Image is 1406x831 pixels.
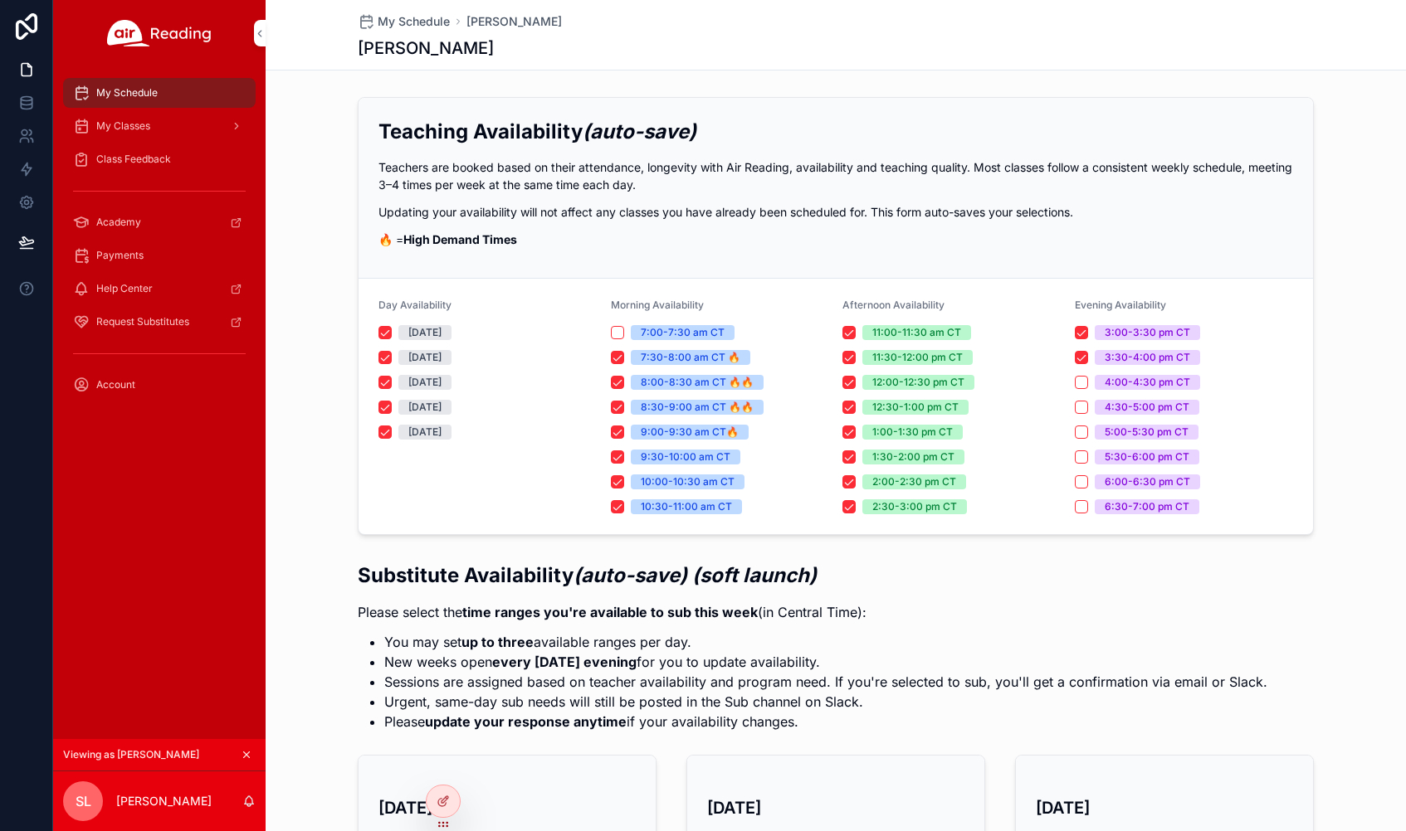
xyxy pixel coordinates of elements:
h3: [DATE] [1036,795,1293,820]
div: 3:30-4:00 pm CT [1105,350,1190,365]
div: 1:30-2:00 pm CT [872,450,954,464]
h3: [DATE] [707,795,964,820]
div: 9:00-9:30 am CT🔥 [641,425,739,440]
img: App logo [107,20,212,46]
span: My Schedule [378,13,450,30]
div: 2:00-2:30 pm CT [872,474,956,489]
div: 5:30-6:00 pm CT [1105,450,1189,464]
a: Request Substitutes [63,307,256,337]
span: Payments [96,249,144,262]
span: Morning Availability [611,299,704,311]
em: (auto-save) [583,119,696,143]
div: 10:30-11:00 am CT [641,499,732,514]
div: [DATE] [408,350,442,365]
a: My Classes [63,111,256,141]
h3: [DATE] [378,795,636,820]
div: scrollable content [53,66,266,421]
a: Academy [63,207,256,237]
span: Account [96,378,135,391]
li: You may set available ranges per day. [384,632,1267,652]
div: [DATE] [408,400,442,415]
div: 12:30-1:00 pm CT [872,400,959,415]
span: My Schedule [96,86,158,100]
div: 3:00-3:30 pm CT [1105,325,1190,340]
span: Afternoon Availability [842,299,945,311]
a: My Schedule [358,13,450,30]
a: Account [63,370,256,400]
li: New weeks open for you to update availability. [384,652,1267,672]
div: 7:30-8:00 am CT 🔥 [641,350,740,365]
a: Payments [63,241,256,270]
p: 🔥 = [378,231,1293,248]
a: [PERSON_NAME] [466,13,562,30]
p: Teachers are booked based on their attendance, longevity with Air Reading, availability and teach... [378,158,1293,193]
div: [DATE] [408,425,442,440]
strong: every [DATE] evening [492,654,637,670]
p: Updating your availability will not affect any classes you have already been scheduled for. This ... [378,203,1293,221]
div: [DATE] [408,325,442,340]
p: Please select the (in Central Time): [358,602,1267,622]
strong: up to three [461,634,534,650]
h2: Substitute Availability [358,561,1267,589]
div: 8:30-9:00 am CT 🔥🔥 [641,400,754,415]
a: Class Feedback [63,144,256,174]
em: (auto-save) (soft launch) [574,563,817,587]
div: 4:00-4:30 pm CT [1105,375,1190,390]
div: 9:30-10:00 am CT [641,450,730,464]
li: Please if your availability changes. [384,712,1267,731]
div: 6:00-6:30 pm CT [1105,474,1190,489]
div: 1:00-1:30 pm CT [872,425,953,440]
div: 10:00-10:30 am CT [641,474,735,489]
span: Viewing as [PERSON_NAME] [63,748,199,761]
div: 5:00-5:30 pm CT [1105,425,1189,440]
div: 12:00-12:30 pm CT [872,375,964,390]
span: Class Feedback [96,153,171,166]
span: Day Availability [378,299,452,311]
a: Help Center [63,274,256,304]
div: 4:30-5:00 pm CT [1105,400,1189,415]
span: Evening Availability [1075,299,1166,311]
div: [DATE] [408,375,442,390]
div: 8:00-8:30 am CT 🔥🔥 [641,375,754,390]
a: My Schedule [63,78,256,108]
span: sl [76,791,91,811]
h1: [PERSON_NAME] [358,36,494,60]
div: 11:00-11:30 am CT [872,325,961,340]
strong: time ranges you're available to sub this week [462,604,758,620]
li: Sessions are assigned based on teacher availability and program need. If you're selected to sub, ... [384,672,1267,692]
strong: update your response anytime [425,713,627,730]
strong: High Demand Times [403,232,517,246]
span: Help Center [96,282,153,295]
span: Request Substitutes [96,315,189,328]
span: Academy [96,216,141,229]
div: 11:30-12:00 pm CT [872,350,963,365]
div: 2:30-3:00 pm CT [872,499,957,514]
p: [PERSON_NAME] [116,793,212,809]
li: Urgent, same-day sub needs will still be posted in the Sub channel on Slack. [384,692,1267,712]
div: 6:30-7:00 pm CT [1105,499,1189,514]
span: My Classes [96,119,150,133]
h2: Teaching Availability [378,118,1293,145]
div: 7:00-7:30 am CT [641,325,725,340]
